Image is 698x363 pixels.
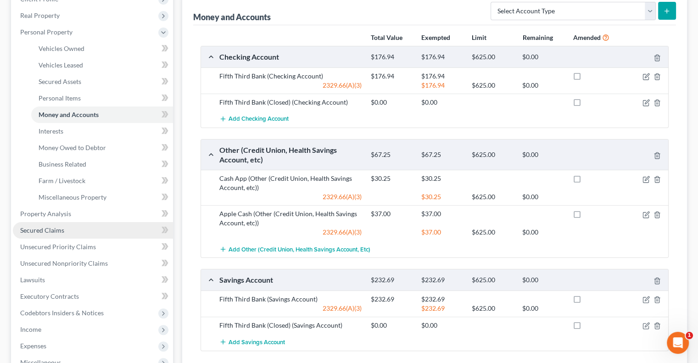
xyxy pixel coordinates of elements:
[467,304,518,313] div: $625.00
[518,276,568,285] div: $0.00
[467,276,518,285] div: $625.00
[31,156,173,173] a: Business Related
[39,78,81,85] span: Secured Assets
[467,192,518,201] div: $625.00
[215,145,366,165] div: Other (Credit Union, Health Savings Account, etc)
[467,151,518,159] div: $625.00
[20,276,45,284] span: Lawsuits
[518,151,568,159] div: $0.00
[31,73,173,90] a: Secured Assets
[229,339,285,346] span: Add Savings Account
[518,304,568,313] div: $0.00
[20,259,108,267] span: Unsecured Nonpriority Claims
[573,34,601,41] strong: Amended
[366,295,417,304] div: $232.69
[20,226,64,234] span: Secured Claims
[215,72,366,81] div: Fifth Third Bank (Checking Account)
[366,72,417,81] div: $176.94
[366,98,417,107] div: $0.00
[417,174,467,183] div: $30.25
[31,40,173,57] a: Vehicles Owned
[518,81,568,90] div: $0.00
[229,116,289,123] span: Add Checking Account
[417,321,467,330] div: $0.00
[39,61,83,69] span: Vehicles Leased
[417,98,467,107] div: $0.00
[13,255,173,272] a: Unsecured Nonpriority Claims
[20,28,73,36] span: Personal Property
[219,240,370,257] button: Add Other (Credit Union, Health Savings Account, etc)
[20,11,60,19] span: Real Property
[13,272,173,288] a: Lawsuits
[215,295,366,304] div: Fifth Third Bank (Savings Account)
[31,189,173,206] a: Miscellaneous Property
[31,123,173,140] a: Interests
[417,53,467,61] div: $176.94
[39,111,99,118] span: Money and Accounts
[518,53,568,61] div: $0.00
[20,342,46,350] span: Expenses
[215,174,366,192] div: Cash App (Other (Credit Union, Health Savings Account, etc))
[20,309,104,317] span: Codebtors Insiders & Notices
[366,53,417,61] div: $176.94
[31,106,173,123] a: Money and Accounts
[417,72,467,81] div: $176.94
[467,228,518,237] div: $625.00
[366,276,417,285] div: $232.69
[417,192,467,201] div: $30.25
[467,53,518,61] div: $625.00
[13,239,173,255] a: Unsecured Priority Claims
[39,177,85,184] span: Farm / Livestock
[522,34,553,41] strong: Remaining
[366,209,417,218] div: $37.00
[31,57,173,73] a: Vehicles Leased
[417,81,467,90] div: $176.94
[219,334,285,351] button: Add Savings Account
[20,210,71,218] span: Property Analysis
[215,228,366,237] div: 2329.66(A)(3)
[467,81,518,90] div: $625.00
[518,228,568,237] div: $0.00
[417,276,467,285] div: $232.69
[13,222,173,239] a: Secured Claims
[366,151,417,159] div: $67.25
[20,292,79,300] span: Executory Contracts
[472,34,486,41] strong: Limit
[215,275,366,285] div: Savings Account
[31,173,173,189] a: Farm / Livestock
[39,193,106,201] span: Miscellaneous Property
[39,45,84,52] span: Vehicles Owned
[39,144,106,151] span: Money Owed to Debtor
[20,325,41,333] span: Income
[39,94,81,102] span: Personal Items
[215,304,366,313] div: 2329.66(A)(3)
[366,321,417,330] div: $0.00
[417,295,467,304] div: $232.69
[13,288,173,305] a: Executory Contracts
[686,332,693,339] span: 1
[13,206,173,222] a: Property Analysis
[518,192,568,201] div: $0.00
[215,52,366,61] div: Checking Account
[39,127,63,135] span: Interests
[219,111,289,128] button: Add Checking Account
[366,174,417,183] div: $30.25
[421,34,450,41] strong: Exempted
[417,151,467,159] div: $67.25
[215,98,366,107] div: Fifth Third Bank (Closed) (Checking Account)
[20,243,96,251] span: Unsecured Priority Claims
[31,140,173,156] a: Money Owed to Debtor
[215,209,366,228] div: Apple Cash (Other (Credit Union, Health Savings Account, etc))
[229,246,370,253] span: Add Other (Credit Union, Health Savings Account, etc)
[417,304,467,313] div: $232.69
[667,332,689,354] iframe: Intercom live chat
[417,228,467,237] div: $37.00
[215,192,366,201] div: 2329.66(A)(3)
[193,11,271,22] div: Money and Accounts
[417,209,467,218] div: $37.00
[215,81,366,90] div: 2329.66(A)(3)
[31,90,173,106] a: Personal Items
[39,160,86,168] span: Business Related
[215,321,366,330] div: Fifth Third Bank (Closed) (Savings Account)
[371,34,402,41] strong: Total Value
